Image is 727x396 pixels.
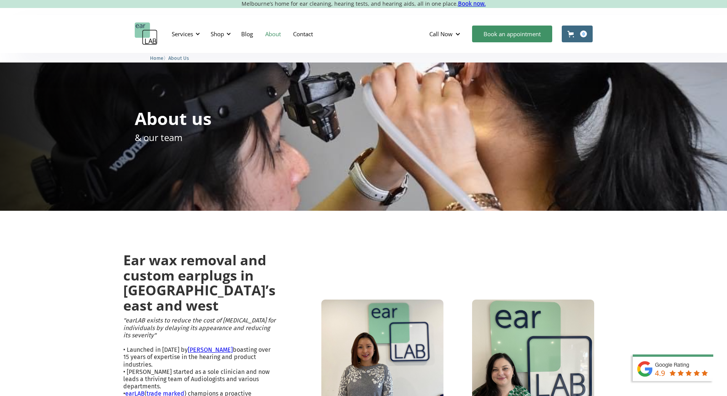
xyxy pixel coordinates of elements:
em: "earLAB exists to reduce the cost of [MEDICAL_DATA] for individuals by delaying its appearance an... [123,317,276,338]
a: About Us [168,54,189,61]
a: Contact [287,23,319,45]
a: Home [150,54,163,61]
a: Book an appointment [472,26,552,42]
h2: Ear wax removal and custom earplugs in [GEOGRAPHIC_DATA]’s east and west [123,253,276,313]
a: home [135,22,158,45]
a: Blog [235,23,259,45]
a: About [259,23,287,45]
li: 〉 [150,54,168,62]
div: Call Now [429,30,453,38]
div: Services [172,30,193,38]
a: Open cart [562,26,593,42]
div: Shop [211,30,224,38]
p: & our team [135,131,182,144]
div: 0 [580,30,587,37]
h1: About us [135,110,211,127]
div: Shop [206,22,233,45]
div: Call Now [423,22,468,45]
a: [PERSON_NAME] [188,346,233,353]
span: Home [150,55,163,61]
div: Services [167,22,202,45]
span: About Us [168,55,189,61]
